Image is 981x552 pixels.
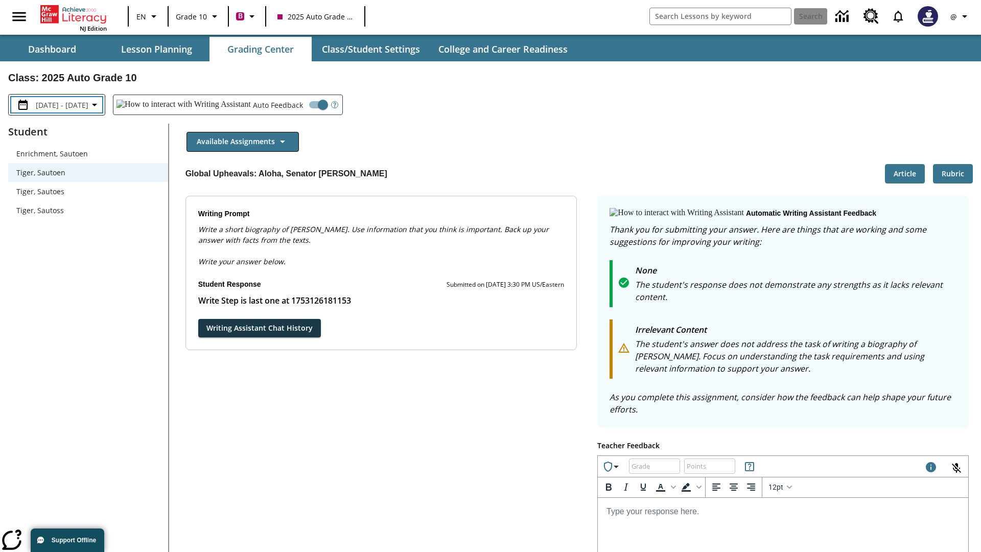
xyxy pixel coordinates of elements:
p: Writing Prompt [198,209,565,220]
p: The student's response does not demonstrate any strengths as it lacks relevant content. [635,279,956,303]
button: Dashboard [1,37,103,61]
button: Grade: Grade 10, Select a grade [172,7,225,26]
span: Tiger, Sautoen [16,167,160,178]
input: Points: Must be equal to or less than 25. [684,452,735,479]
p: Teacher Feedback [597,440,969,451]
div: Text color [652,478,678,496]
span: Grade 10 [176,11,207,22]
button: Open side menu [4,2,34,32]
span: Tiger, Sautoss [16,205,160,216]
button: Underline [635,478,652,496]
button: Lesson Planning [105,37,207,61]
span: Support Offline [52,537,96,544]
div: Background color [678,478,703,496]
div: Grade: Letters, numbers, %, + and - are allowed. [629,458,680,474]
img: How to interact with Writing Assistant [610,208,744,218]
p: Automatic writing assistant feedback [746,208,876,219]
a: Home [40,4,107,25]
p: Irrelevant Content [635,324,956,338]
p: Student [8,124,168,140]
div: Tiger, Sautoen [8,163,168,182]
button: Profile/Settings [944,7,977,26]
span: Auto Feedback [253,100,303,110]
button: Article, Will open in new tab [885,164,925,184]
input: Grade: Letters, numbers, %, + and - are allowed. [629,452,680,479]
div: Enrichment, Sautoen [8,144,168,163]
span: B [238,10,243,22]
p: The student's answer does not address the task of writing a biography of [PERSON_NAME]. Focus on ... [635,338,956,375]
button: Language: EN, Select a language [132,7,165,26]
div: Maximum 1000 characters Press Escape to exit toolbar and use left and right arrow keys to access ... [925,461,937,475]
p: Write a short biography of [PERSON_NAME]. Use information that you think is important. Back up yo... [198,224,565,245]
button: Open Help for Writing Assistant [327,95,342,114]
button: Grading Center [209,37,312,61]
button: Support Offline [31,528,104,552]
button: Class/Student Settings [314,37,428,61]
button: Bold [600,478,617,496]
p: Student Response [198,294,565,307]
div: Tiger, Sautoss [8,201,168,220]
button: Click to activate and allow voice recognition [944,456,969,480]
button: College and Career Readiness [430,37,576,61]
button: Writing Assistant Chat History [198,319,321,338]
button: Rules for Earning Points and Achievements, Will open in new tab [739,456,760,477]
img: How to interact with Writing Assistant [116,100,251,110]
p: Student Response [198,279,261,290]
p: As you complete this assignment, consider how the feedback can help shape your future efforts. [610,391,956,416]
span: @ [950,11,957,22]
p: Write your answer below. [198,245,565,267]
p: None [635,264,956,279]
button: Align left [708,478,725,496]
span: NJ Edition [80,25,107,32]
div: Tiger, Sautoes [8,182,168,201]
div: Home [40,3,107,32]
span: 12pt [768,483,783,491]
button: Boost Class color is violet red. Change class color [232,7,262,26]
span: EN [136,11,146,22]
div: Points: Must be equal to or less than 25. [684,458,735,474]
button: Italic [617,478,635,496]
button: Achievements [598,456,626,477]
p: Write Step is last one at 1753126181153 [198,294,565,307]
h2: Class : 2025 Auto Grade 10 [8,70,973,86]
button: Font sizes [764,478,796,496]
p: Global Upheavals: Aloha, Senator [PERSON_NAME] [185,168,387,180]
button: Align right [742,478,760,496]
button: Rubric, Will open in new tab [933,164,973,184]
button: Available Assignments [186,132,299,152]
button: Select the date range menu item [13,99,101,111]
input: search field [650,8,791,25]
span: 2025 Auto Grade 10 [277,11,353,22]
a: Resource Center, Will open in new tab [857,3,885,30]
svg: Collapse Date Range Filter [88,99,101,111]
button: Align center [725,478,742,496]
p: Submitted on [DATE] 3:30 PM US/Eastern [447,280,564,290]
span: Enrichment, Sautoen [16,148,160,159]
img: Avatar [918,6,938,27]
a: Notifications [885,3,912,30]
a: Data Center [829,3,857,31]
p: Thank you for submitting your answer. Here are things that are working and some suggestions for i... [610,223,956,248]
button: Select a new avatar [912,3,944,30]
span: Tiger, Sautoes [16,186,160,197]
span: [DATE] - [DATE] [36,100,88,110]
